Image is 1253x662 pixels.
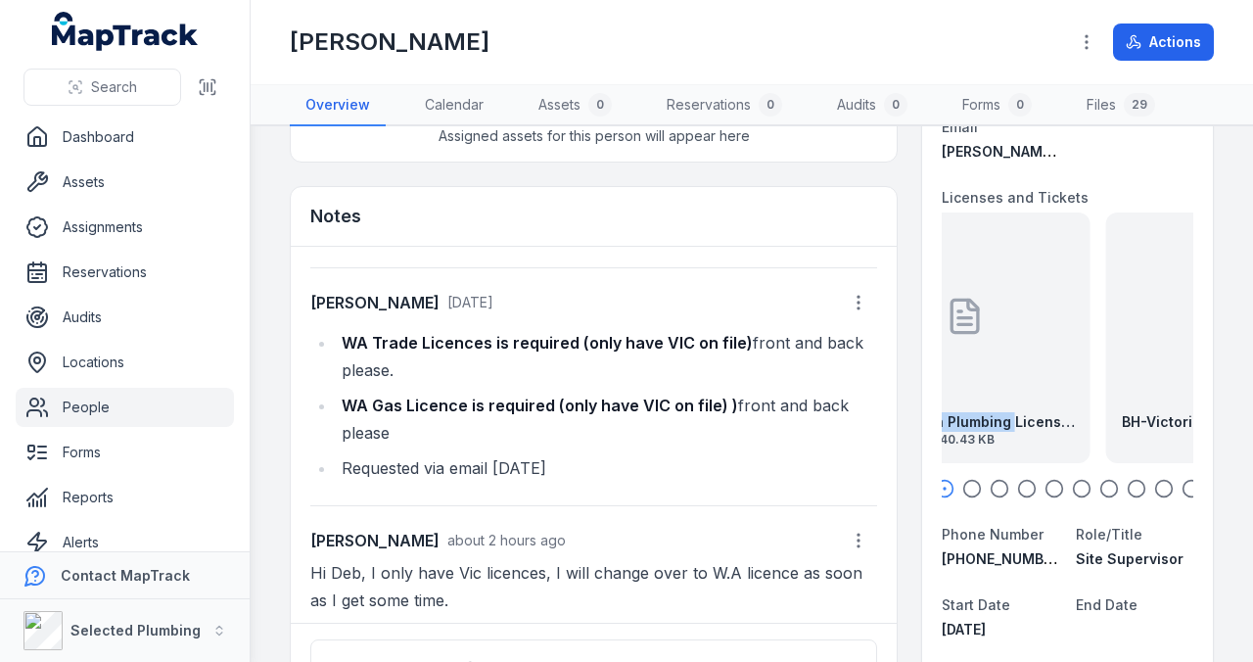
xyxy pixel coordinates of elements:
span: Search [91,77,137,97]
a: MapTrack [52,12,199,51]
strong: BH-Victorian Plumbing License back exp [DATE] [856,412,1075,432]
span: Assigned assets for this person will appear here [439,126,750,146]
li: Requested via email [DATE] [336,454,877,482]
span: about 2 hours ago [447,532,566,548]
p: Hi Deb, I only have Vic licences, I will change over to W.A licence as soon as I get some time. [310,559,877,614]
div: 0 [1008,93,1032,117]
a: Reservations [16,253,234,292]
div: 29 [1124,93,1155,117]
a: Assignments [16,208,234,247]
strong: [PERSON_NAME] [310,529,440,552]
time: 9/1/2025, 11:44:52 AM [447,532,566,548]
strong: [PERSON_NAME] [310,291,440,314]
span: Site Supervisor [1076,550,1183,567]
a: Reservations0 [651,85,798,126]
li: front and back please. [336,329,877,384]
strong: WA Gas Licence is required (only have VIC on file) ) [342,396,738,415]
div: 0 [884,93,907,117]
a: Assets [16,163,234,202]
a: Audits0 [821,85,923,126]
time: 8/20/2025, 11:04:17 AM [447,294,493,310]
a: People [16,388,234,427]
a: Locations [16,343,234,382]
li: front and back please [336,392,877,447]
a: Assets0 [523,85,627,126]
span: Role/Title [1076,526,1142,543]
h1: [PERSON_NAME] [290,26,489,58]
time: 4/17/2023, 12:00:00 AM [942,621,986,638]
span: Phone Number [942,526,1044,543]
button: Search [23,69,181,106]
a: Calendar [409,85,499,126]
strong: Contact MapTrack [61,567,190,584]
span: [DATE] [942,621,986,638]
a: Files29 [1071,85,1171,126]
a: Audits [16,298,234,337]
a: Dashboard [16,118,234,157]
span: [DATE] [447,294,493,310]
a: Reports [16,478,234,517]
span: Licenses and Tickets [942,189,1089,206]
span: [PHONE_NUMBER] [942,550,1065,567]
a: Forms [16,433,234,472]
div: 0 [759,93,782,117]
strong: WA Trade Licences is required (only have VIC on file) [342,333,753,353]
strong: Selected Plumbing [70,622,201,638]
span: Email [942,118,978,135]
a: Overview [290,85,386,126]
span: End Date [1076,596,1137,613]
h3: Notes [310,203,361,230]
div: 0 [588,93,612,117]
a: Forms0 [947,85,1047,126]
a: Alerts [16,523,234,562]
span: Start Date [942,596,1010,613]
button: Actions [1113,24,1214,61]
span: 140.43 KB [856,432,1075,448]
